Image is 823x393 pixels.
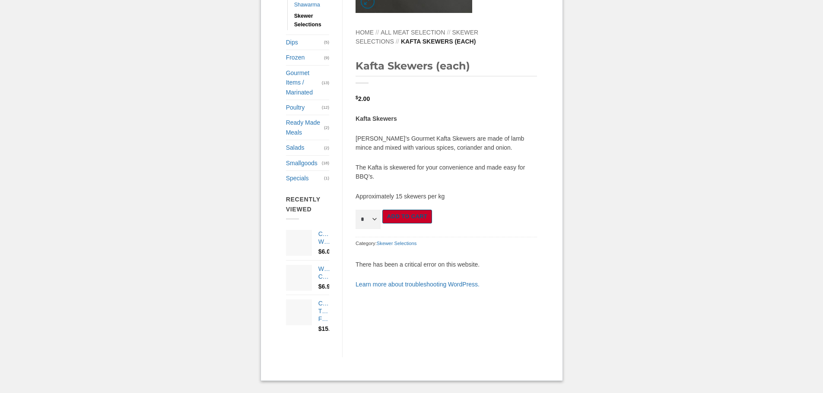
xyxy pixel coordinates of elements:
[375,29,379,36] span: //
[356,29,374,36] a: Home
[286,35,324,50] a: Dips
[322,157,329,169] span: (18)
[318,283,322,290] span: $
[356,59,537,76] h1: Kafta Skewers (each)
[318,248,322,255] span: $
[381,29,445,36] a: All Meat Selection
[318,299,329,323] a: Chicken Thigh Fillets
[356,192,537,201] p: Approximately 15 skewers per kg
[377,241,417,246] a: Skewer Selections
[401,38,476,45] span: Kafta Skewers (each)
[396,38,399,45] span: //
[286,50,324,65] a: Frozen
[286,100,322,115] a: Poultry
[286,171,324,185] a: Specials
[322,101,329,113] span: (12)
[356,115,397,122] strong: Kafta Skewers
[318,325,337,332] bdi: 15.00
[318,230,340,245] span: Chicken Wings
[382,210,432,224] button: Add to cart
[324,141,329,154] span: (2)
[286,115,324,140] a: Ready Made Meals
[318,283,334,290] bdi: 6.99
[322,76,329,89] span: (13)
[447,29,451,36] span: //
[286,140,324,155] a: Salads
[318,265,340,280] span: Whole Chicken
[286,156,322,170] a: Smallgoods
[356,95,370,102] bdi: 2.00
[318,300,340,322] span: Chicken Thigh Fillets
[286,196,321,213] span: Recently Viewed
[286,66,322,100] a: Gourmet Items / Marinated
[356,163,537,181] p: The Kafta is skewered for your convenience and made easy for BBQ’s.
[356,237,537,249] span: Category:
[356,260,537,269] p: There has been a critical error on this website.
[356,281,480,288] a: Learn more about troubleshooting WordPress.
[318,248,334,255] bdi: 6.00
[324,51,329,64] span: (9)
[324,36,329,48] span: (5)
[318,230,329,245] a: Chicken Wings
[356,94,358,101] span: $
[294,10,329,30] a: Skewer Selections
[324,172,329,184] span: (1)
[324,121,329,134] span: (2)
[318,325,322,332] span: $
[318,265,329,280] a: Whole Chicken
[356,134,537,152] p: [PERSON_NAME]’s Gourmet Kafta Skewers are made of lamb mince and mixed with various spices, coria...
